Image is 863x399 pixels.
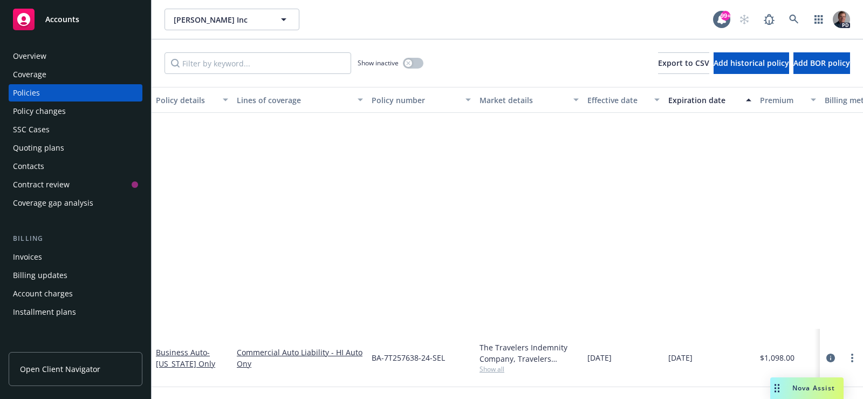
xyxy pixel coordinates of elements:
div: Account charges [13,285,73,302]
a: Search [783,9,805,30]
div: Contract review [13,176,70,193]
div: Policy changes [13,103,66,120]
div: Tools [9,342,142,353]
div: Policy number [372,94,459,106]
div: Installment plans [13,303,76,321]
span: Show inactive [358,58,399,67]
a: Quoting plans [9,139,142,157]
a: Coverage gap analysis [9,194,142,212]
span: Show all [480,364,579,374]
span: $1,098.00 [760,352,794,363]
a: Start snowing [734,9,755,30]
a: Contract review [9,176,142,193]
a: Contacts [9,158,142,175]
a: Policy changes [9,103,142,120]
button: Effective date [583,87,664,113]
button: Add BOR policy [793,52,850,74]
span: Open Client Navigator [20,363,100,375]
button: Premium [756,87,820,113]
div: Drag to move [770,377,784,399]
div: Quoting plans [13,139,64,157]
div: Lines of coverage [237,94,351,106]
button: [PERSON_NAME] Inc [165,9,299,30]
span: Nova Assist [792,383,835,393]
span: - [US_STATE] Only [156,347,215,369]
img: photo [833,11,850,28]
span: Accounts [45,15,79,24]
div: Premium [760,94,804,106]
a: Switch app [808,9,830,30]
a: Report a Bug [758,9,780,30]
span: [DATE] [668,352,693,363]
a: Installment plans [9,303,142,321]
button: Add historical policy [714,52,789,74]
div: The Travelers Indemnity Company, Travelers Insurance [480,342,579,364]
span: Add historical policy [714,58,789,68]
button: Lines of coverage [232,87,367,113]
a: more [846,351,859,364]
a: Invoices [9,248,142,266]
div: Policy details [156,94,216,106]
div: Billing updates [13,267,67,284]
div: Expiration date [668,94,739,106]
a: Overview [9,48,142,65]
span: Export to CSV [658,58,709,68]
div: Coverage gap analysis [13,194,93,212]
button: Expiration date [664,87,756,113]
div: Policies [13,84,40,102]
a: Business Auto [156,347,215,369]
button: Market details [475,87,583,113]
button: Policy details [152,87,232,113]
div: Market details [480,94,567,106]
input: Filter by keyword... [165,52,351,74]
span: Add BOR policy [793,58,850,68]
div: 99+ [721,11,730,21]
a: Coverage [9,66,142,83]
a: SSC Cases [9,121,142,138]
div: SSC Cases [13,121,50,138]
div: Effective date [587,94,648,106]
a: Commercial Auto Liability - HI Auto Ony [237,347,363,369]
div: Contacts [13,158,44,175]
a: circleInformation [824,351,837,364]
span: [PERSON_NAME] Inc [174,14,267,25]
div: Coverage [13,66,46,83]
div: Billing [9,233,142,244]
a: Accounts [9,4,142,35]
div: Overview [13,48,46,65]
button: Export to CSV [658,52,709,74]
span: [DATE] [587,352,612,363]
div: Invoices [13,248,42,266]
a: Policies [9,84,142,102]
a: Account charges [9,285,142,302]
button: Policy number [367,87,475,113]
span: BA-7T257638-24-SEL [372,352,445,363]
button: Nova Assist [770,377,844,399]
a: Billing updates [9,267,142,284]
